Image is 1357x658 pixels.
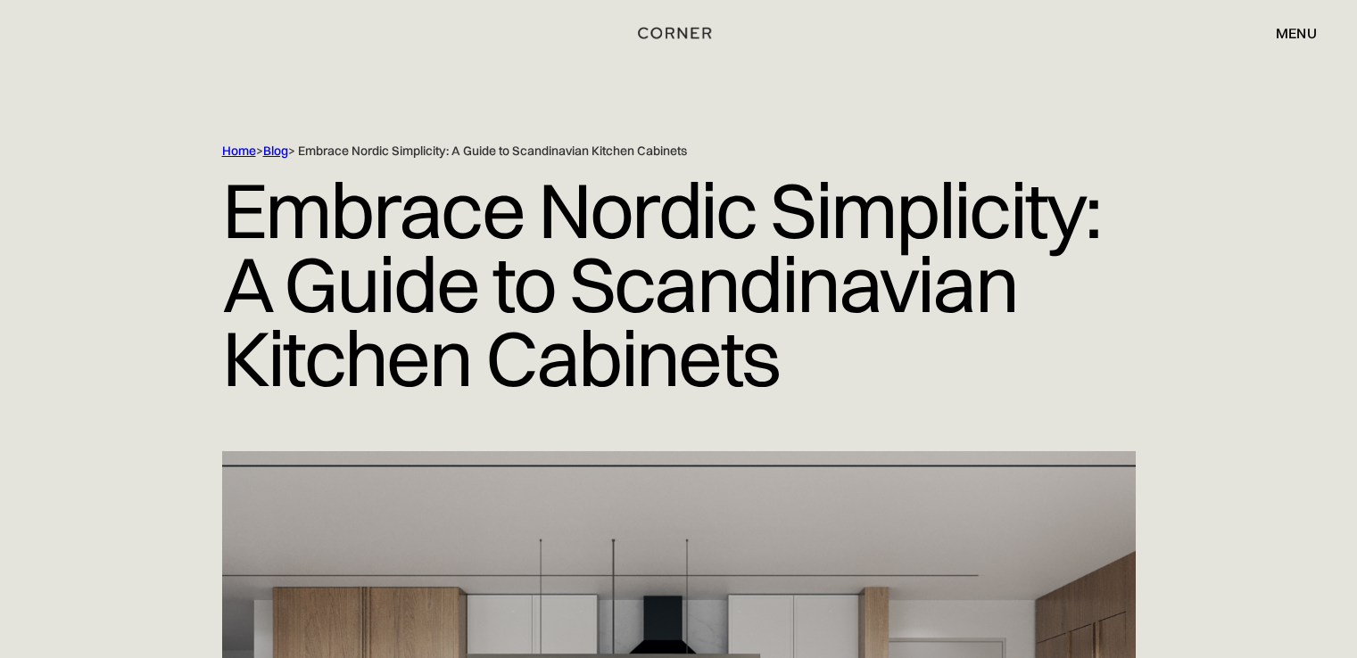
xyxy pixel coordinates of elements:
a: Home [222,143,256,159]
div: menu [1258,18,1317,48]
h1: Embrace Nordic Simplicity: A Guide to Scandinavian Kitchen Cabinets [222,160,1136,408]
div: menu [1276,26,1317,40]
a: Blog [263,143,288,159]
div: > > Embrace Nordic Simplicity: A Guide to Scandinavian Kitchen Cabinets [222,143,1061,160]
a: home [629,21,728,45]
